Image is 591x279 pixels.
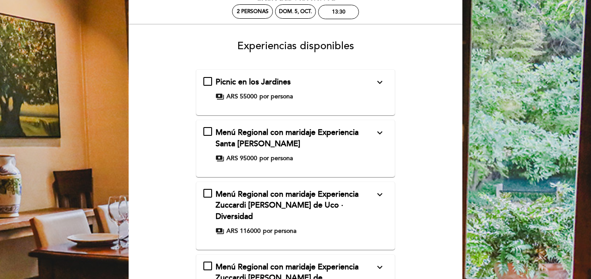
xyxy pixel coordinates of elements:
[216,77,291,87] span: Picnic en los Jardines
[263,227,296,235] span: por persona
[372,127,388,138] button: expand_more
[216,154,224,163] span: payments
[259,154,293,163] span: por persona
[372,77,388,88] button: expand_more
[216,92,224,101] span: payments
[259,92,293,101] span: por persona
[216,128,359,148] span: Menú Regional con maridaje Experiencia Santa [PERSON_NAME]
[375,189,385,200] i: expand_more
[226,92,257,101] span: ARS 55000
[237,40,354,52] span: Experiencias disponibles
[375,128,385,138] i: expand_more
[375,77,385,87] i: expand_more
[279,8,312,15] div: dom. 5, oct.
[203,77,388,101] md-checkbox: Picnic en los Jardines expand_more Bienvenido a una experiencia única de picnic en los Jardines d...
[226,227,261,235] span: ARS 116000
[375,262,385,272] i: expand_more
[203,189,388,235] md-checkbox: Menú Regional con maridaje Experiencia Zuccardi Valle de Uco · Diversidad expand_more Para empeza...
[216,227,224,235] span: payments
[203,127,388,162] md-checkbox: Menú Regional con maridaje Experiencia Santa Julia expand_more Para empezar: Las empanadas de La ...
[237,8,269,15] span: 2 personas
[372,262,388,273] button: expand_more
[216,189,359,221] span: Menú Regional con maridaje Experiencia Zuccardi [PERSON_NAME] de Uco · Diversidad
[226,154,257,163] span: ARS 95000
[372,189,388,200] button: expand_more
[332,9,345,15] div: 13:30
